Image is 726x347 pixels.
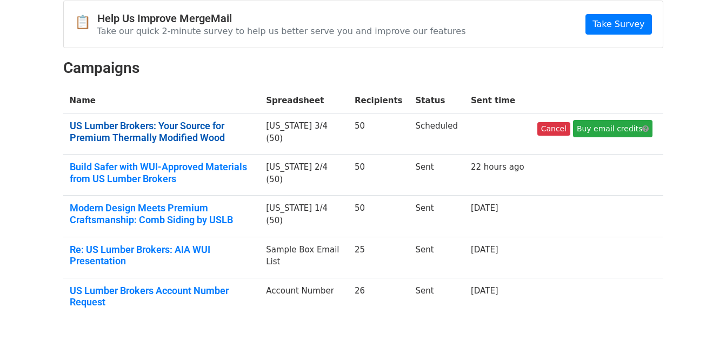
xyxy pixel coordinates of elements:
td: 50 [348,114,409,155]
td: Sent [409,155,464,196]
td: 50 [348,196,409,237]
td: Sent [409,278,464,319]
p: Take our quick 2-minute survey to help us better serve you and improve our features [97,25,466,37]
td: 50 [348,155,409,196]
th: Name [63,88,260,114]
a: US Lumber Brokers: Your Source for Premium Thermally Modified Wood [70,120,254,143]
h2: Campaigns [63,59,663,77]
th: Status [409,88,464,114]
a: Re: US Lumber Brokers: AIA WUI Presentation [70,244,254,267]
td: [US_STATE] 1/4 (50) [259,196,348,237]
span: 📋 [75,15,97,30]
td: Sample Box Email List [259,237,348,278]
a: Build Safer with WUI-Approved Materials from US Lumber Brokers [70,161,254,184]
a: Cancel [537,122,570,136]
td: Sent [409,196,464,237]
a: [DATE] [471,245,498,255]
th: Spreadsheet [259,88,348,114]
td: 25 [348,237,409,278]
a: Modern Design Meets Premium Craftsmanship: Comb Siding by USLB [70,202,254,225]
h4: Help Us Improve MergeMail [97,12,466,25]
a: US Lumber Brokers Account Number Request [70,285,254,308]
a: Buy email credits [573,120,653,137]
td: Account Number [259,278,348,319]
iframe: Chat Widget [672,295,726,347]
a: Take Survey [585,14,651,35]
th: Sent time [464,88,531,114]
a: [DATE] [471,203,498,213]
td: [US_STATE] 2/4 (50) [259,155,348,196]
td: 26 [348,278,409,319]
td: [US_STATE] 3/4 (50) [259,114,348,155]
a: 22 hours ago [471,162,524,172]
td: Scheduled [409,114,464,155]
td: Sent [409,237,464,278]
a: [DATE] [471,286,498,296]
th: Recipients [348,88,409,114]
